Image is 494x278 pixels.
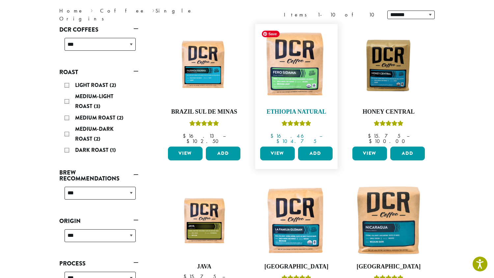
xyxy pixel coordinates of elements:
[91,5,93,15] span: ›
[110,81,116,89] span: (2)
[59,7,237,23] nav: Breadcrumb
[351,108,426,116] h4: Honey Central
[100,7,145,14] a: Coffee
[59,167,138,184] a: Brew Recommendations
[117,114,123,122] span: (2)
[59,24,138,35] a: DCR Coffees
[282,120,311,129] div: Rated 5.00 out of 5
[298,147,333,160] button: Add
[260,147,295,160] a: View
[59,35,138,59] div: DCR Coffees
[166,263,242,270] h4: Java
[94,102,100,110] span: (3)
[110,146,116,154] span: (1)
[369,138,408,145] bdi: 100.00
[319,132,322,139] span: –
[189,120,219,129] div: Rated 5.00 out of 5
[75,125,114,143] span: Medium-Dark Roast
[59,215,138,227] a: Origin
[351,263,426,270] h4: [GEOGRAPHIC_DATA]
[262,31,280,37] span: Save
[59,67,138,78] a: Roast
[166,108,242,116] h4: Brazil Sul De Minas
[223,132,226,139] span: –
[75,93,113,110] span: Medium-Light Roast
[206,147,240,160] button: Add
[270,132,313,139] bdi: 16.46
[168,147,203,160] a: View
[259,182,334,258] img: DCR-La-Familia-Guzman-Coffee-Bag-300x300.png
[59,227,138,250] div: Origin
[259,263,334,270] h4: [GEOGRAPHIC_DATA]
[59,258,138,269] a: Process
[59,7,84,14] a: Home
[152,5,154,15] span: ›
[284,11,377,19] div: Items 1-10 of 10
[183,132,217,139] bdi: 16.13
[351,27,426,144] a: Honey CentralRated 5.00 out of 5
[166,182,242,258] img: 12oz_DCR_Java_StockImage_1200pxX1200px.jpg
[186,138,192,145] span: $
[352,147,387,160] a: View
[368,132,373,139] span: $
[351,37,426,94] img: Honey-Central-stock-image-fix-1200-x-900.png
[75,114,117,122] span: Medium Roast
[75,81,110,89] span: Light Roast
[270,132,276,139] span: $
[259,27,334,144] a: Ethiopia NaturalRated 5.00 out of 5
[351,182,426,258] img: Nicaragua-12oz-300x300.jpg
[183,132,188,139] span: $
[276,138,282,145] span: $
[75,146,110,154] span: Dark Roast
[59,184,138,208] div: Brew Recommendations
[368,132,400,139] bdi: 15.75
[407,132,409,139] span: –
[374,120,403,129] div: Rated 5.00 out of 5
[94,135,100,143] span: (2)
[59,78,138,159] div: Roast
[259,108,334,116] h4: Ethiopia Natural
[166,27,242,144] a: Brazil Sul De MinasRated 5.00 out of 5
[369,138,374,145] span: $
[276,138,316,145] bdi: 104.75
[186,138,222,145] bdi: 102.50
[390,147,425,160] button: Add
[166,37,242,94] img: Fazenda-Rainha_12oz_Mockup.jpg
[259,27,334,103] img: DCR-Fero-Sidama-Coffee-Bag-2019-300x300.png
